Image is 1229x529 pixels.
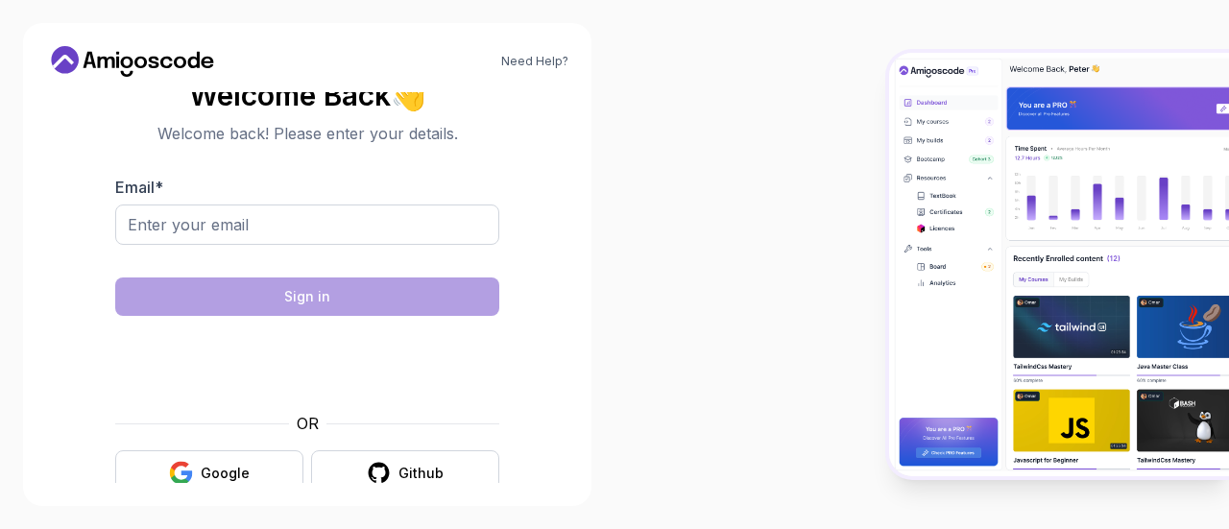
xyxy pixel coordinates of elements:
[398,464,444,483] div: Github
[115,277,499,316] button: Sign in
[201,464,250,483] div: Google
[162,327,452,400] iframe: Widget containing checkbox for hCaptcha security challenge
[115,450,303,495] button: Google
[311,450,499,495] button: Github
[115,204,499,245] input: Enter your email
[389,77,428,112] span: 👋
[284,287,330,306] div: Sign in
[115,80,499,110] h2: Welcome Back
[115,122,499,145] p: Welcome back! Please enter your details.
[297,412,319,435] p: OR
[46,46,219,77] a: Home link
[115,178,163,197] label: Email *
[889,53,1229,476] img: Amigoscode Dashboard
[501,54,568,69] a: Need Help?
